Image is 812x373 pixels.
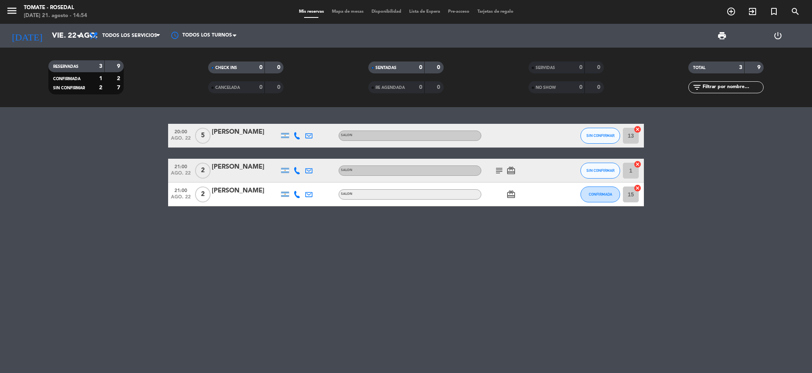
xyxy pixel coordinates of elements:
[99,85,102,90] strong: 2
[693,66,705,70] span: TOTAL
[791,7,800,16] i: search
[757,65,762,70] strong: 9
[375,86,405,90] span: RE AGENDADA
[171,136,191,145] span: ago. 22
[536,66,555,70] span: SERVIDAS
[341,192,352,196] span: SALON
[580,163,620,179] button: SIN CONFIRMAR
[295,10,328,14] span: Mis reservas
[494,166,504,175] i: subject
[24,4,87,12] div: Tomate - Rosedal
[580,186,620,202] button: CONFIRMADA
[405,10,444,14] span: Lista de Espera
[702,83,763,92] input: Filtrar por nombre...
[589,192,612,196] span: CONFIRMADA
[739,65,742,70] strong: 3
[328,10,368,14] span: Mapa de mesas
[277,65,282,70] strong: 0
[212,162,279,172] div: [PERSON_NAME]
[579,85,582,90] strong: 0
[341,134,352,137] span: SALON
[195,186,211,202] span: 2
[99,63,102,69] strong: 3
[24,12,87,20] div: [DATE] 21. agosto - 14:54
[750,24,806,48] div: LOG OUT
[53,65,79,69] span: RESERVADAS
[171,127,191,136] span: 20:00
[259,85,262,90] strong: 0
[769,7,779,16] i: turned_in_not
[171,162,191,171] span: 21:00
[171,171,191,180] span: ago. 22
[99,76,102,81] strong: 1
[586,168,615,173] span: SIN CONFIRMAR
[74,31,83,40] i: arrow_drop_down
[6,5,18,17] i: menu
[215,86,240,90] span: CANCELADA
[117,76,122,81] strong: 2
[419,85,422,90] strong: 0
[171,185,191,194] span: 21:00
[215,66,237,70] span: CHECK INS
[437,65,442,70] strong: 0
[53,77,80,81] span: CONFIRMADA
[692,83,702,92] i: filter_list
[171,194,191,204] span: ago. 22
[375,66,396,70] span: SENTADAS
[437,85,442,90] strong: 0
[419,65,422,70] strong: 0
[53,86,85,90] span: SIN CONFIRMAR
[506,190,516,199] i: card_giftcard
[368,10,405,14] span: Disponibilidad
[212,186,279,196] div: [PERSON_NAME]
[259,65,262,70] strong: 0
[773,31,783,40] i: power_settings_new
[117,85,122,90] strong: 7
[726,7,736,16] i: add_circle_outline
[717,31,727,40] span: print
[473,10,517,14] span: Tarjetas de regalo
[212,127,279,137] div: [PERSON_NAME]
[634,160,642,168] i: cancel
[195,163,211,179] span: 2
[102,33,157,38] span: Todos los servicios
[586,133,615,138] span: SIN CONFIRMAR
[579,65,582,70] strong: 0
[634,125,642,133] i: cancel
[634,184,642,192] i: cancel
[597,65,602,70] strong: 0
[580,128,620,144] button: SIN CONFIRMAR
[597,85,602,90] strong: 0
[444,10,473,14] span: Pre-acceso
[536,86,556,90] span: NO SHOW
[341,169,352,172] span: SALON
[6,5,18,19] button: menu
[195,128,211,144] span: 5
[6,27,48,44] i: [DATE]
[277,85,282,90] strong: 0
[506,166,516,175] i: card_giftcard
[117,63,122,69] strong: 9
[748,7,757,16] i: exit_to_app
